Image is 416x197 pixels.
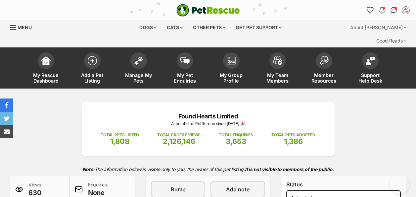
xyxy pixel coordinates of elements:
span: Support Help Desk [355,72,385,84]
span: 3,653 [226,137,246,146]
span: Add note [226,185,250,193]
img: logo-e224e6f780fb5917bec1dbf3a21bbac754714ae5b6737aabdf751b685950b380.svg [176,4,240,17]
span: 1,386 [284,137,303,146]
img: member-resources-icon-8e73f808a243e03378d46382f2149f9095a855e16c252ad45f914b54edf8863c.svg [319,56,329,65]
img: help-desk-icon-fdf02630f3aa405de69fd3d07c3f3aa587a6932b1a1747fa1d2bba05be0121f9.svg [366,57,375,65]
p: The information below is visible only to you, the owner of this pet listing. [10,163,406,176]
ul: Account quick links [365,5,411,16]
img: QLD CATS profile pic [402,7,409,14]
p: A member of PetRescue since [DATE] 🎉 [92,121,325,127]
a: Support Help Desk [347,49,393,89]
span: Menu [18,25,32,30]
span: Bump [171,185,186,193]
button: My account [400,5,411,16]
iframe: Help Scout Beacon - Open [390,174,409,194]
span: 1,808 [110,137,129,146]
a: Favourites [365,5,375,16]
div: About [PERSON_NAME] [346,21,411,34]
img: group-profile-icon-3fa3cf56718a62981997c0bc7e787c4b2cf8bcc04b72c1350f741eb67cf2f40e.svg [227,57,236,65]
label: Status [286,181,401,187]
div: Dogs [135,21,161,34]
span: My Team Members [263,72,293,84]
span: Add a Pet Listing [77,72,107,84]
div: Cats [162,21,187,34]
a: Conversations [389,5,399,16]
p: TOTAL PETS ADOPTED [271,132,315,138]
a: My Rescue Dashboard [23,49,69,89]
span: My Rescue Dashboard [31,72,61,84]
div: Good Reads [372,34,411,47]
span: 2,126,146 [163,137,195,146]
strong: Note: [82,166,95,172]
p: TOTAL ENQUIRIES [219,132,253,138]
p: Found Hearts Limited [92,112,325,121]
strong: It is not visible to members of the public. [245,166,334,172]
img: pet-enquiries-icon-7e3ad2cf08bfb03b45e93fb7055b45f3efa6380592205ae92323e6603595dc1f.svg [180,57,190,64]
img: chat-41dd97257d64d25036548639549fe6c8038ab92f7586957e7f3b1b290dea8141.svg [391,7,397,14]
div: Get pet support [231,21,286,34]
p: TOTAL PROFILE VIEWS [157,132,201,138]
span: Member Resources [309,72,339,84]
img: manage-my-pets-icon-02211641906a0b7f246fdf0571729dbe1e7629f14944591b6c1af311fb30b64b.svg [134,56,143,65]
span: Manage My Pets [124,72,154,84]
button: Notifications [377,5,387,16]
a: Menu [10,21,36,33]
img: add-pet-listing-icon-0afa8454b4691262ce3f59096e99ab1cd57d4a30225e0717b998d2c9b9846f56.svg [88,56,97,65]
a: My Team Members [254,49,301,89]
p: TOTAL PETS LISTED [101,132,139,138]
a: Member Resources [301,49,347,89]
img: team-members-icon-5396bd8760b3fe7c0b43da4ab00e1e3bb1a5d9ba89233759b79545d2d3fc5d0d.svg [273,56,282,65]
a: PetRescue [176,4,240,17]
img: notifications-46538b983faf8c2785f20acdc204bb7945ddae34d4c08c2a6579f10ce5e182be.svg [379,7,385,14]
a: Manage My Pets [116,49,162,89]
span: My Pet Enquiries [170,72,200,84]
a: Add a Pet Listing [69,49,116,89]
img: dashboard-icon-eb2f2d2d3e046f16d808141f083e7271f6b2e854fb5c12c21221c1fb7104beca.svg [41,56,51,65]
a: My Group Profile [208,49,254,89]
span: My Group Profile [216,72,246,84]
a: My Pet Enquiries [162,49,208,89]
div: Other pets [188,21,230,34]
